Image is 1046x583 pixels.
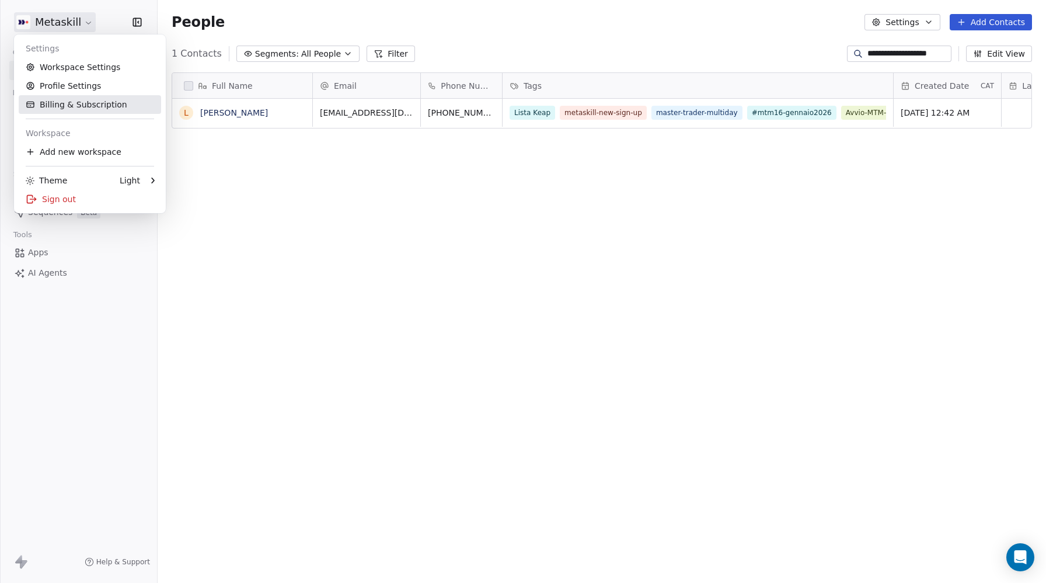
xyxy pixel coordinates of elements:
a: Billing & Subscription [19,95,161,114]
div: Theme [26,175,67,186]
div: Settings [19,39,161,58]
a: Profile Settings [19,77,161,95]
div: Sign out [19,190,161,209]
div: Light [120,175,140,186]
a: Workspace Settings [19,58,161,77]
div: Workspace [19,124,161,143]
div: Add new workspace [19,143,161,161]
